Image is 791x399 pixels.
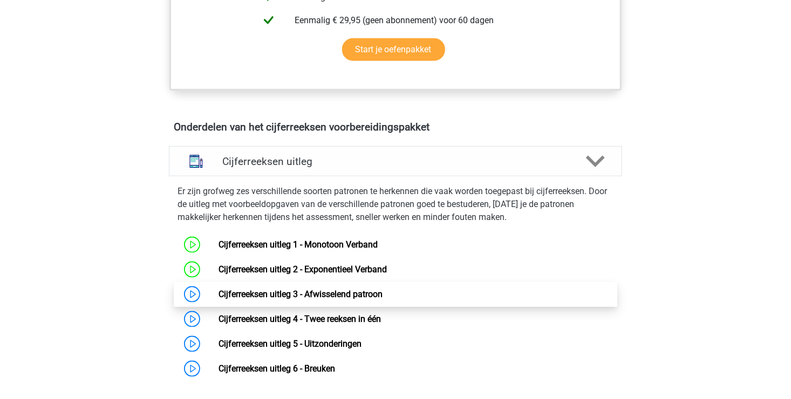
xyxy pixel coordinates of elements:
[219,363,335,374] a: Cijferreeksen uitleg 6 - Breuken
[165,146,626,176] a: uitleg Cijferreeksen uitleg
[342,38,445,61] a: Start je oefenpakket
[174,121,617,133] h4: Onderdelen van het cijferreeksen voorbereidingspakket
[219,289,383,299] a: Cijferreeksen uitleg 3 - Afwisselend patroon
[182,148,210,175] img: cijferreeksen uitleg
[222,155,569,168] h4: Cijferreeksen uitleg
[219,339,362,349] a: Cijferreeksen uitleg 5 - Uitzonderingen
[178,185,613,224] p: Er zijn grofweg zes verschillende soorten patronen te herkennen die vaak worden toegepast bij cij...
[219,239,378,250] a: Cijferreeksen uitleg 1 - Monotoon Verband
[219,264,387,274] a: Cijferreeksen uitleg 2 - Exponentieel Verband
[219,314,381,324] a: Cijferreeksen uitleg 4 - Twee reeksen in één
